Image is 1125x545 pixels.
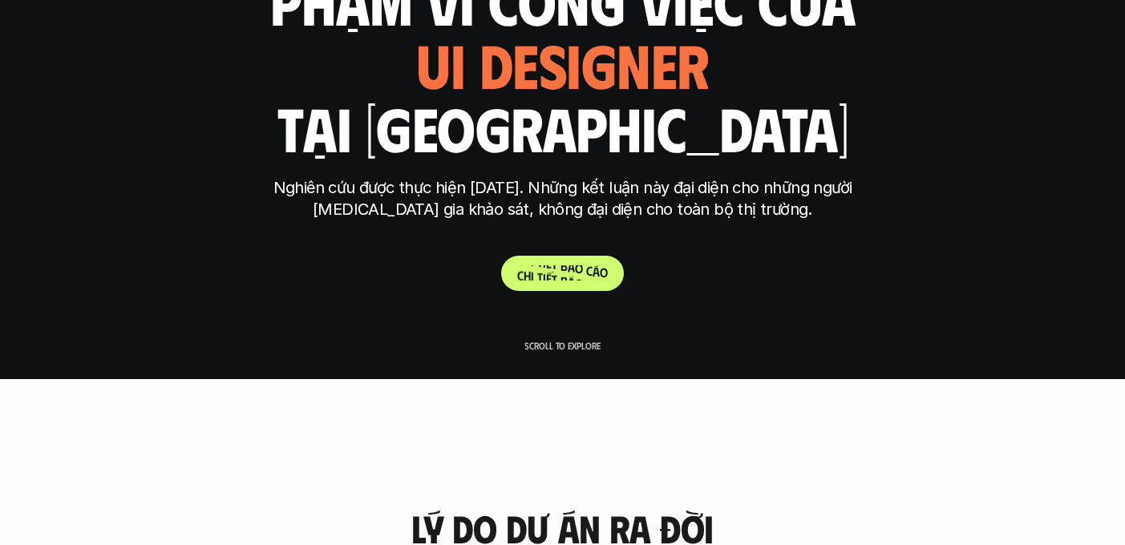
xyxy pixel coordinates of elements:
[568,260,575,275] span: á
[600,264,608,280] span: o
[277,94,848,161] h1: tại [GEOGRAPHIC_DATA]
[262,177,864,220] p: Nghiên cứu được thực hiện [DATE]. Những kết luận này đại diện cho những người [MEDICAL_DATA] gia ...
[586,263,593,278] span: c
[501,256,624,291] a: Chitiếtbáocáo
[560,258,568,273] span: b
[593,264,600,279] span: á
[524,340,601,351] p: Scroll to explore
[575,260,583,276] span: o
